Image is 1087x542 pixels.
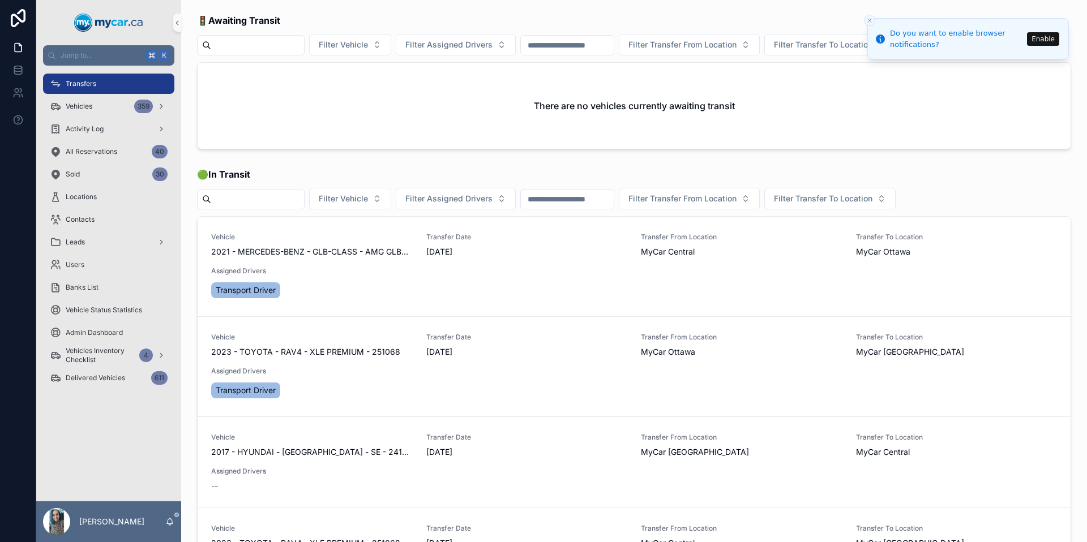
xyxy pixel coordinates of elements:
span: All Reservations [66,147,117,156]
span: Transfer From Location [641,433,842,442]
button: Jump to...K [43,45,174,66]
div: 30 [152,167,168,181]
span: Transfer Date [426,233,628,242]
span: [DATE] [426,346,628,358]
span: Filter Transfer From Location [628,193,737,204]
button: Close toast [864,15,875,26]
a: Vehicle2023 - TOYOTA - RAV4 - XLE PREMIUM - 251068Transfer Date[DATE]Transfer From LocationMyCar ... [198,316,1071,416]
span: Vehicles [66,102,92,111]
img: App logo [74,14,143,32]
span: -- [211,480,218,492]
div: 40 [152,145,168,158]
span: Transport Driver [216,385,276,396]
a: Admin Dashboard [43,322,174,343]
a: Delivered Vehicles611 [43,368,174,388]
div: 359 [134,100,153,113]
div: 4 [139,349,153,362]
span: Filter Vehicle [319,39,368,50]
a: Leads [43,232,174,252]
span: Activity Log [66,124,104,134]
span: 🚦 [197,14,280,27]
span: Filter Transfer To Location [774,193,872,204]
span: Banks List [66,283,99,292]
span: MyCar Central [641,246,695,257]
span: Transport Driver [216,285,276,296]
div: 611 [151,371,168,385]
span: Transfer To Location [856,524,1058,533]
button: Select Button [764,188,896,209]
span: Delivered Vehicles [66,373,125,382]
div: scrollable content [36,66,181,403]
a: Vehicles Inventory Checklist4 [43,345,174,365]
div: Do you want to enable browser notifications? [890,28,1024,50]
span: Transfer To Location [856,233,1058,242]
span: Filter Assigned Drivers [405,39,493,50]
strong: Awaiting Transit [208,15,280,26]
span: Admin Dashboard [66,328,123,337]
a: Vehicles359 [43,96,174,117]
span: Vehicle [211,333,413,342]
span: Transfer From Location [641,524,842,533]
h2: There are no vehicles currently awaiting transit [534,99,735,113]
strong: In Transit [208,169,250,180]
span: MyCar [GEOGRAPHIC_DATA] [856,346,964,358]
span: Assigned Drivers [211,266,413,276]
span: Contacts [66,215,95,224]
button: Select Button [619,34,760,55]
span: Users [66,260,84,269]
span: Transfer Date [426,433,628,442]
span: MyCar Central [856,446,910,458]
span: Vehicle Status Statistics [66,306,142,315]
span: 2017 - HYUNDAI - [GEOGRAPHIC_DATA] - SE - 241274A [211,446,413,458]
button: Select Button [396,34,516,55]
span: Assigned Drivers [211,467,413,476]
button: Enable [1027,32,1059,46]
span: Filter Vehicle [319,193,368,204]
span: [DATE] [426,446,628,458]
a: Activity Log [43,119,174,139]
a: Users [43,255,174,275]
button: Select Button [309,34,391,55]
span: 2021 - MERCEDES-BENZ - GLB-CLASS - AMG GLB35 - 250963 [211,246,413,257]
span: MyCar [GEOGRAPHIC_DATA] [641,446,749,458]
span: [DATE] [426,246,628,257]
a: Banks List [43,277,174,298]
span: Leads [66,238,85,247]
a: All Reservations40 [43,141,174,162]
span: Transfer Date [426,333,628,342]
span: Sold [66,170,80,179]
span: Locations [66,192,97,201]
span: Transfer To Location [856,333,1058,342]
a: Vehicle Status Statistics [43,300,174,320]
button: Select Button [619,188,760,209]
span: Vehicle [211,524,413,533]
span: Vehicle [211,433,413,442]
span: Filter Assigned Drivers [405,193,493,204]
span: K [160,51,169,60]
p: [PERSON_NAME] [79,516,144,527]
span: 2023 - TOYOTA - RAV4 - XLE PREMIUM - 251068 [211,346,400,358]
a: Contacts [43,209,174,230]
a: Sold30 [43,164,174,184]
span: Filter Transfer To Location [774,39,872,50]
span: Assigned Drivers [211,367,413,376]
a: Vehicle2017 - HYUNDAI - [GEOGRAPHIC_DATA] - SE - 241274ATransfer Date[DATE]Transfer From Location... [198,416,1071,507]
a: Locations [43,187,174,207]
span: Vehicle [211,233,413,242]
span: Transfer From Location [641,233,842,242]
button: Select Button [309,188,391,209]
span: Vehicles Inventory Checklist [66,346,135,364]
span: Transfer Date [426,524,628,533]
span: MyCar Ottawa [856,246,910,257]
button: Select Button [764,34,896,55]
span: Filter Transfer From Location [628,39,737,50]
a: Vehicle2021 - MERCEDES-BENZ - GLB-CLASS - AMG GLB35 - 250963Transfer Date[DATE]Transfer From Loca... [198,217,1071,316]
a: Transfers [43,74,174,94]
span: Jump to... [61,51,142,60]
span: Transfer From Location [641,333,842,342]
span: Transfers [66,79,96,88]
span: MyCar Ottawa [641,346,695,358]
span: Transfer To Location [856,433,1058,442]
button: Select Button [396,188,516,209]
span: 🟢 [197,167,250,181]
